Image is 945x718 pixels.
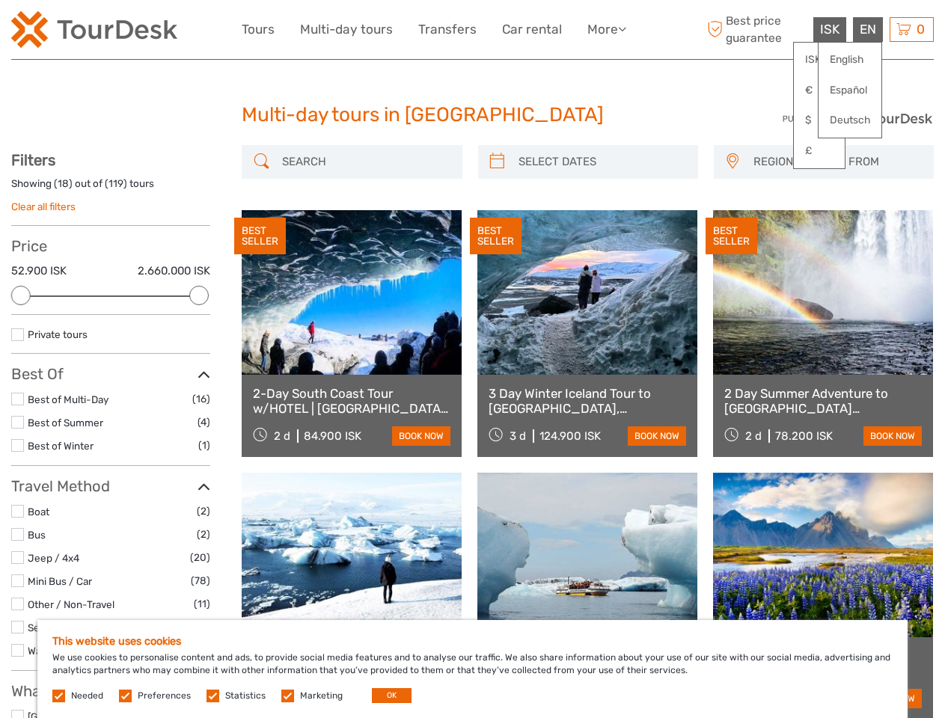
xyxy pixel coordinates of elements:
[863,426,922,446] a: book now
[28,393,108,405] a: Best of Multi-Day
[747,150,926,174] button: REGION / STARTS FROM
[11,151,55,169] strong: Filters
[502,19,562,40] a: Car rental
[192,390,210,408] span: (16)
[819,77,881,104] a: Español
[197,526,210,543] span: (2)
[853,17,883,42] div: EN
[225,690,266,702] label: Statistics
[37,620,908,718] div: We use cookies to personalise content and ads, to provide social media features and to analyse ou...
[28,506,49,518] a: Boat
[172,23,190,41] button: Open LiveChat chat widget
[197,503,210,520] span: (2)
[392,426,450,446] a: book now
[28,529,46,541] a: Bus
[794,138,845,165] a: £
[819,46,881,73] a: English
[21,26,169,38] p: We're away right now. Please check back later!
[775,429,833,443] div: 78.200 ISK
[191,572,210,589] span: (78)
[28,440,94,452] a: Best of Winter
[242,103,703,127] h1: Multi-day tours in [GEOGRAPHIC_DATA]
[190,549,210,566] span: (20)
[28,417,103,429] a: Best of Summer
[300,690,343,702] label: Marketing
[234,218,286,255] div: BEST SELLER
[28,598,114,610] a: Other / Non-Travel
[11,263,67,279] label: 52.900 ISK
[703,13,810,46] span: Best price guarantee
[242,19,275,40] a: Tours
[820,22,840,37] span: ISK
[794,46,845,73] a: ISK
[11,177,210,200] div: Showing ( ) out of ( ) tours
[819,107,881,134] a: Deutsch
[194,595,210,613] span: (11)
[304,429,361,443] div: 84.900 ISK
[724,386,922,417] a: 2 Day Summer Adventure to [GEOGRAPHIC_DATA] [GEOGRAPHIC_DATA], Glacier Hiking, [GEOGRAPHIC_DATA],...
[11,477,210,495] h3: Travel Method
[510,429,526,443] span: 3 d
[418,19,477,40] a: Transfers
[794,107,845,134] a: $
[71,690,103,702] label: Needed
[11,200,76,212] a: Clear all filters
[11,11,177,48] img: 120-15d4194f-c635-41b9-a512-a3cb382bfb57_logo_small.png
[914,22,927,37] span: 0
[11,365,210,383] h3: Best Of
[253,386,450,417] a: 2-Day South Coast Tour w/HOTEL | [GEOGRAPHIC_DATA], [GEOGRAPHIC_DATA], [GEOGRAPHIC_DATA] & Waterf...
[276,149,454,175] input: SEARCH
[539,429,601,443] div: 124.900 ISK
[28,552,79,564] a: Jeep / 4x4
[198,619,210,636] span: (4)
[489,386,686,417] a: 3 Day Winter Iceland Tour to [GEOGRAPHIC_DATA], [GEOGRAPHIC_DATA], [GEOGRAPHIC_DATA] and [GEOGRAP...
[28,575,92,587] a: Mini Bus / Car
[513,149,691,175] input: SELECT DATES
[198,414,210,431] span: (4)
[470,218,522,255] div: BEST SELLER
[794,77,845,104] a: €
[372,688,412,703] button: OK
[28,622,75,633] a: Self-Drive
[198,437,210,454] span: (1)
[628,426,686,446] a: book now
[782,109,934,128] img: PurchaseViaTourDesk.png
[52,635,893,648] h5: This website uses cookies
[108,177,123,191] label: 119
[11,682,210,700] h3: What do you want to see?
[11,237,210,255] h3: Price
[300,19,393,40] a: Multi-day tours
[587,19,626,40] a: More
[706,218,757,255] div: BEST SELLER
[138,690,191,702] label: Preferences
[58,177,69,191] label: 18
[28,328,88,340] a: Private tours
[138,263,210,279] label: 2.660.000 ISK
[274,429,290,443] span: 2 d
[745,429,762,443] span: 2 d
[28,645,63,657] a: Walking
